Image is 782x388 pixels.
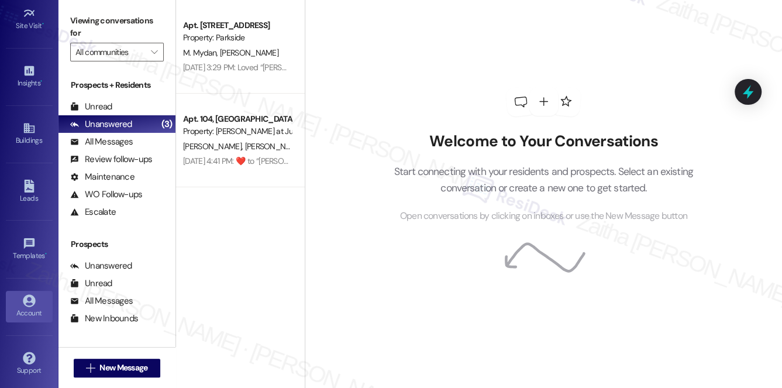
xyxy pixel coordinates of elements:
[70,206,116,218] div: Escalate
[6,348,53,380] a: Support
[45,250,47,258] span: •
[6,176,53,208] a: Leads
[86,363,95,373] i: 
[70,260,132,272] div: Unanswered
[183,113,291,125] div: Apt. 104, [GEOGRAPHIC_DATA][PERSON_NAME] at June Road 2
[70,171,135,183] div: Maintenance
[183,156,680,166] div: [DATE] 4:41 PM: ​❤️​ to “ [PERSON_NAME] ([PERSON_NAME] at June Road): You're welcome, [PERSON_NAM...
[183,47,220,58] span: M. Mydan
[376,163,711,197] p: Start connecting with your residents and prospects. Select an existing conversation or create a n...
[183,141,245,152] span: [PERSON_NAME]
[70,136,133,148] div: All Messages
[70,188,142,201] div: WO Follow-ups
[70,118,132,131] div: Unanswered
[183,19,291,32] div: Apt. [STREET_ADDRESS]
[75,43,145,61] input: All communities
[99,362,147,374] span: New Message
[70,101,112,113] div: Unread
[42,20,44,28] span: •
[40,77,42,85] span: •
[151,47,157,57] i: 
[159,115,175,133] div: (3)
[183,62,761,73] div: [DATE] 3:29 PM: Loved “[PERSON_NAME] (Parkside): Happy to help! I just got a response from the te...
[70,153,152,166] div: Review follow-ups
[74,359,160,377] button: New Message
[220,47,278,58] span: [PERSON_NAME]
[6,118,53,150] a: Buildings
[70,12,164,43] label: Viewing conversations for
[244,141,303,152] span: [PERSON_NAME]
[58,79,175,91] div: Prospects + Residents
[6,291,53,322] a: Account
[58,238,175,250] div: Prospects
[6,4,53,35] a: Site Visit •
[376,132,711,151] h2: Welcome to Your Conversations
[70,277,112,290] div: Unread
[6,234,53,265] a: Templates •
[400,209,687,224] span: Open conversations by clicking on inboxes or use the New Message button
[183,32,291,44] div: Property: Parkside
[58,345,175,358] div: Residents
[70,313,138,325] div: New Inbounds
[183,125,291,138] div: Property: [PERSON_NAME] at June Road
[6,61,53,92] a: Insights •
[70,295,133,307] div: All Messages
